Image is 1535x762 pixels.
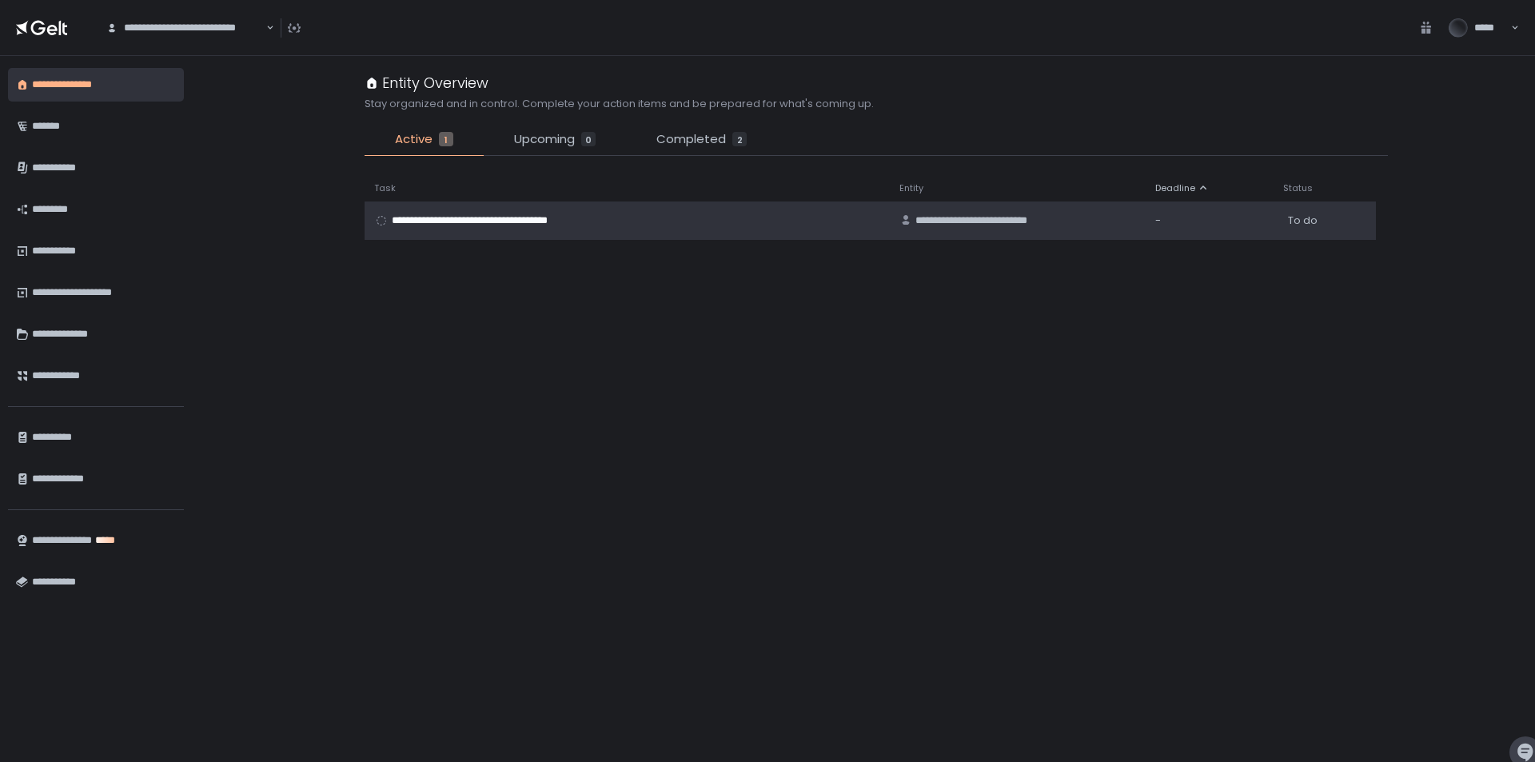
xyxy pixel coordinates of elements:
[365,97,874,111] h2: Stay organized and in control. Complete your action items and be prepared for what's coming up.
[365,72,488,94] div: Entity Overview
[1288,213,1318,228] span: To do
[1155,182,1195,194] span: Deadline
[374,182,396,194] span: Task
[732,132,747,146] div: 2
[899,182,923,194] span: Entity
[96,11,274,45] div: Search for option
[656,130,726,149] span: Completed
[1155,213,1161,228] span: -
[395,130,433,149] span: Active
[581,132,596,146] div: 0
[439,132,453,146] div: 1
[264,20,265,36] input: Search for option
[1283,182,1313,194] span: Status
[514,130,575,149] span: Upcoming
